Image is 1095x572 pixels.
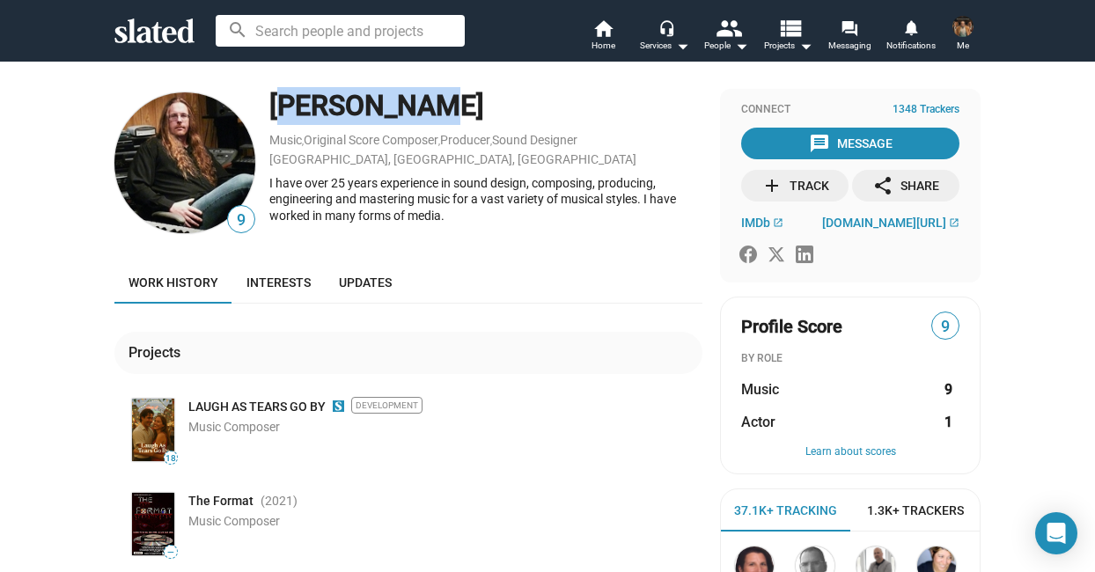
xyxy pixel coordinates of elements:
[438,136,440,146] span: ,
[228,209,254,232] span: 9
[741,352,959,366] div: BY ROLE
[819,18,880,56] a: Messaging
[957,35,969,56] span: Me
[893,103,959,117] span: 1348 Trackers
[269,175,702,224] div: I have over 25 years experience in sound design, composing, producing, engineering and mastering ...
[764,35,812,56] span: Projects
[741,413,775,431] span: Actor
[165,547,177,557] span: —
[658,19,674,35] mat-icon: headset_mic
[741,380,779,399] span: Music
[773,217,783,228] mat-icon: open_in_new
[269,133,302,147] a: Music
[872,170,939,202] div: Share
[741,445,959,459] button: Learn about scores
[741,170,849,202] button: Track
[592,18,614,39] mat-icon: home
[944,380,952,399] strong: 9
[132,399,174,461] img: Poster: LAUGH AS TEARS GO BY
[304,133,438,147] a: Original Score Composer
[492,133,577,147] a: Sound Designer
[339,275,392,290] span: Updates
[672,35,693,56] mat-icon: arrow_drop_down
[944,413,952,431] strong: 1
[761,170,829,202] div: Track
[269,87,702,125] div: [PERSON_NAME]
[351,397,423,414] span: Development
[1035,512,1077,554] div: Open Intercom Messenger
[232,261,325,304] a: Interests
[741,103,959,117] div: Connect
[634,18,695,56] button: Services
[872,175,893,196] mat-icon: share
[731,35,752,56] mat-icon: arrow_drop_down
[216,15,465,47] input: Search people and projects
[741,128,959,159] button: Message
[490,136,492,146] span: ,
[302,136,304,146] span: ,
[129,275,218,290] span: Work history
[592,35,615,56] span: Home
[695,18,757,56] button: People
[761,175,783,196] mat-icon: add
[188,420,280,434] span: Music Composer
[880,18,942,56] a: Notifications
[822,216,946,230] span: [DOMAIN_NAME][URL]
[165,453,177,464] span: 18
[809,128,893,159] div: Message
[852,170,959,202] button: Share
[902,18,919,35] mat-icon: notifications
[795,35,816,56] mat-icon: arrow_drop_down
[114,92,255,233] img: Mike Hall
[777,15,803,40] mat-icon: view_list
[942,12,984,58] button: Nelson UrdanetaMe
[741,216,770,230] span: IMDb
[188,399,326,415] a: LAUGH AS TEARS GO BY
[261,493,298,510] span: (2021 )
[269,152,636,166] a: [GEOGRAPHIC_DATA], [GEOGRAPHIC_DATA], [GEOGRAPHIC_DATA]
[325,261,406,304] a: Updates
[704,35,748,56] div: People
[886,35,936,56] span: Notifications
[246,275,311,290] span: Interests
[440,133,490,147] a: Producer
[132,493,174,555] img: Poster: The Format
[114,261,232,304] a: Work history
[757,18,819,56] button: Projects
[716,15,741,40] mat-icon: people
[129,343,187,362] div: Projects
[188,493,254,510] span: The Format
[822,216,959,230] a: [DOMAIN_NAME][URL]
[741,315,842,339] span: Profile Score
[952,16,974,37] img: Nelson Urdaneta
[949,217,959,228] mat-icon: open_in_new
[867,502,964,519] span: 1.3K+ Trackers
[734,502,837,519] span: 37.1K+ Tracking
[841,19,857,36] mat-icon: forum
[188,514,280,528] span: Music Composer
[572,18,634,56] a: Home
[741,216,783,230] a: IMDb
[640,35,689,56] div: Services
[809,133,830,154] mat-icon: message
[932,315,959,339] span: 9
[828,35,871,56] span: Messaging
